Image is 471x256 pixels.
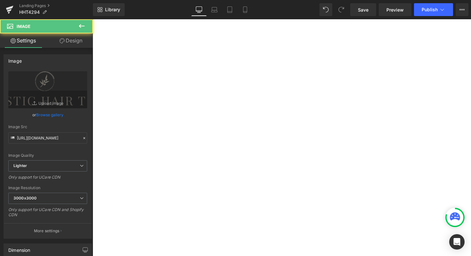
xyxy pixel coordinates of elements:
[8,132,87,144] input: Link
[17,24,30,29] span: Image
[207,3,222,16] a: Laptop
[237,3,253,16] a: Mobile
[105,7,120,13] span: Library
[93,3,125,16] a: New Library
[8,186,87,190] div: Image Resolution
[8,55,22,64] div: Image
[34,228,60,234] p: More settings
[36,109,63,120] a: Browse gallery
[19,3,93,8] a: Landing Pages
[8,125,87,129] div: Image Src
[8,153,87,158] div: Image Quality
[414,3,453,16] button: Publish
[319,3,332,16] button: Undo
[8,111,87,118] div: or
[48,33,94,48] a: Design
[4,223,92,238] button: More settings
[13,196,37,200] b: 3000x3000
[8,244,30,253] div: Dimension
[8,207,87,222] div: Only support for UCare CDN and Shopify CDN
[456,3,468,16] button: More
[191,3,207,16] a: Desktop
[19,10,40,15] span: HHT4294
[8,175,87,184] div: Only support for UCare CDN
[379,3,411,16] a: Preview
[386,6,404,13] span: Preview
[422,7,438,12] span: Publish
[222,3,237,16] a: Tablet
[13,163,27,168] b: Lighter
[335,3,348,16] button: Redo
[358,6,368,13] span: Save
[449,234,465,250] div: Open Intercom Messenger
